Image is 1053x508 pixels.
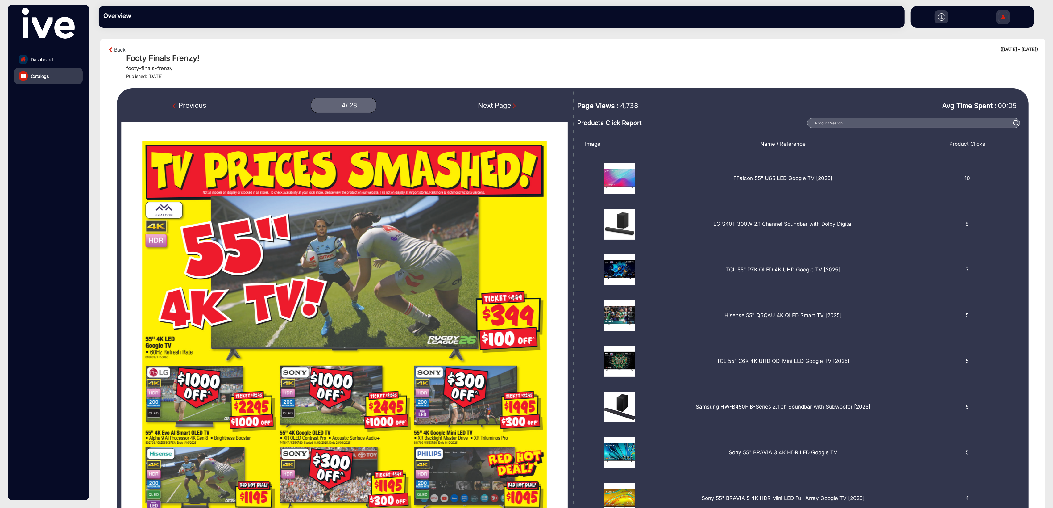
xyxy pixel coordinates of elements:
[578,119,802,127] h3: Products Click Report
[912,209,1022,240] div: 8
[942,101,996,111] span: Avg Time Spent :
[346,102,357,109] div: / 28
[729,449,837,457] p: Sony 55" BRAVIA 3 4K HDR LED Google TV
[702,494,864,502] p: Sony 55" BRAVIA 5 4K HDR Mini LED Full Array Google TV [2025]
[654,140,912,148] div: Name / Reference
[478,100,517,111] div: Next Page
[20,57,26,62] img: home
[714,220,853,228] p: LG S40T 300W 2.1 Channel Soundbar with Dolby Digital
[585,163,654,194] img: 8108831758166635599.jpeg
[578,101,619,111] span: Page Views :
[1013,120,1019,126] img: prodSearch%20_white.svg
[1001,46,1038,53] div: ([DATE] - [DATE])
[31,56,53,63] span: Dashboard
[912,163,1022,194] div: 10
[108,46,114,53] img: arrow-left-1.svg
[912,392,1022,422] div: 5
[172,103,179,109] img: Previous Page
[14,51,83,68] a: Dashboard
[726,266,840,274] p: TCL 55" P7K QLED 4K UHD Google TV [2025]
[997,7,1010,29] img: Sign%20Up.svg
[126,53,1038,63] h1: Footy Finals Frenzy!
[114,46,126,53] a: Back
[912,140,1022,148] div: Product Clicks
[581,140,654,148] div: Image
[724,312,842,320] p: Hisense 55" Q6QAU 4K QLED Smart TV [2025]
[31,73,49,79] span: Catalogs
[103,12,190,19] h3: Overview
[126,74,1038,79] h4: Published: [DATE]
[912,437,1022,468] div: 5
[717,357,849,365] p: TCL 55" C6K 4K UHD QD-Mini LED Google TV [2025]
[696,403,870,411] p: Samsung HW-B450F B-Series 2.1 ch Soundbar with Subwoofer [2025]
[998,102,1017,110] span: 00:05
[585,254,654,285] img: 7973401758166635429.jpeg
[912,346,1022,377] div: 5
[585,209,654,240] img: 8888401758166635819.jpeg
[807,118,1020,128] input: Product Search
[585,300,654,331] img: 8078921758166635543.jpeg
[126,65,173,71] h5: footy-finals-frenzy
[14,68,83,84] a: Catalogs
[585,346,654,377] img: 7973451758166635433.jpeg
[912,300,1022,331] div: 5
[511,103,517,109] img: Next Page
[585,437,654,468] img: 7476391758166635225.jpeg
[22,8,74,39] img: vmg-logo
[585,392,654,422] img: 8079261758166635561.jpeg
[912,254,1022,285] div: 7
[21,74,26,78] img: catalog
[172,100,206,111] div: Previous
[734,174,833,183] p: FFalcon 55" U65 LED Google TV [2025]
[938,13,945,21] img: h2download.svg
[620,101,639,111] span: 4,738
